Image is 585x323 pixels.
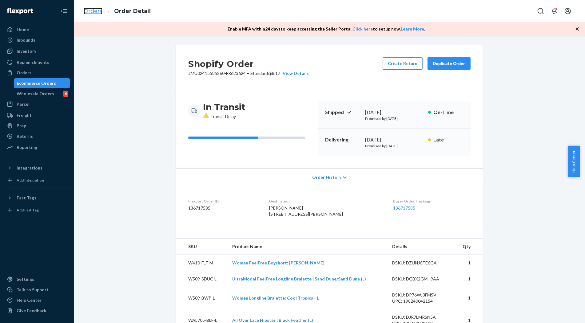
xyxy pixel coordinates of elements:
[365,116,423,121] p: Promised by [DATE]
[387,239,455,255] th: Details
[14,78,70,88] a: Ecommerce Orders
[562,5,574,17] button: Open account menu
[17,70,31,76] div: Orders
[4,205,70,215] a: Add Fast Tag
[17,112,32,118] div: Freight
[232,260,324,265] a: Women FeelFree Boyshort: [PERSON_NAME]
[17,178,44,183] div: Add Integration
[4,285,70,295] a: Talk to Support
[247,71,249,76] span: •
[325,109,360,116] p: Shipped
[7,8,33,14] img: Flexport logo
[392,298,450,304] div: UPC: 198240042154
[365,136,423,143] div: [DATE]
[176,255,227,271] td: W410-FLF-M
[455,287,483,309] td: 1
[4,68,70,78] a: Orders
[17,80,56,86] div: Ecommerce Orders
[176,271,227,287] td: W509-SDUC-L
[203,101,245,112] h3: In Transit
[4,274,70,284] a: Settings
[79,2,156,20] ol: breadcrumbs
[232,276,366,281] a: UltraModal FeelFree Longline Bralette | Sand Dune/Sand Dune (L)
[14,89,70,99] a: Wholesale Orders6
[17,207,39,213] div: Add Fast Tag
[4,163,70,173] button: Integrations
[312,174,341,180] span: Order History
[17,144,37,150] div: Reporting
[250,71,268,76] span: Standard
[58,5,70,17] button: Close Navigation
[392,314,450,320] div: DSKU: DJR7LMRSN5A
[4,25,70,35] a: Home
[188,70,309,76] p: # MU02415585260-FR623624 / $8.17
[4,110,70,120] a: Freight
[455,271,483,287] td: 1
[325,136,360,143] p: Delivering
[392,292,450,298] div: DSKU: DP76WJ3FMSV
[401,26,424,31] a: Learn More
[203,114,236,119] span: Transit Delay
[4,295,70,305] a: Help Center
[4,46,70,56] a: Inventory
[17,297,42,303] div: Help Center
[548,5,560,17] button: Open notifications
[280,70,309,76] button: View Details
[4,99,70,109] a: Parcel
[17,48,36,54] div: Inventory
[433,60,465,67] div: Duplicate Order
[188,198,259,204] dt: Flexport Order ID
[383,57,423,70] button: Create Return
[568,146,580,177] button: Help Center
[4,306,70,316] button: Give Feedback
[365,109,423,116] div: [DATE]
[232,295,319,301] a: Women Longline Bralette: Cool Tropics - L
[4,35,70,45] a: Inbounds
[392,260,450,266] div: DSKU: DZUNJ6TE6GA
[4,142,70,152] a: Reporting
[455,239,483,255] th: Qty
[455,255,483,271] td: 1
[176,239,227,255] th: SKU
[232,317,313,323] a: All Over Lace Hipster | Black Feather (L)
[393,198,471,204] dt: Buyer Order Tracking
[433,109,463,116] p: On-Time
[4,131,70,141] a: Returns
[17,37,35,43] div: Inbounds
[17,165,42,171] div: Integrations
[17,123,26,129] div: Prep
[4,121,70,131] a: Prep
[84,8,102,14] a: Orders
[17,27,29,33] div: Home
[17,195,36,201] div: Fast Tags
[17,101,30,107] div: Parcel
[114,8,151,14] a: Order Detail
[63,91,68,97] div: 6
[227,239,387,255] th: Product Name
[4,175,70,185] a: Add Integration
[17,308,46,314] div: Give Feedback
[433,136,463,143] p: Late
[228,26,425,32] p: Enable MFA within 24 days to keep accessing the Seller Portal. to setup now. .
[17,91,54,97] div: Wholesale Orders
[535,5,547,17] button: Open Search Box
[17,287,49,293] div: Talk to Support
[392,276,450,282] div: DSKU: DGBX2GMH9AA
[428,57,471,70] button: Duplicate Order
[4,193,70,203] button: Fast Tags
[176,287,227,309] td: W509-BWP-L
[17,59,49,65] div: Replenishments
[269,198,384,204] dt: Destination
[17,133,33,139] div: Returns
[352,26,373,31] a: Click here
[188,205,259,211] dd: 136717585
[188,57,309,70] h2: Shopify Order
[17,276,34,282] div: Settings
[365,143,423,149] p: Promised by [DATE]
[4,57,70,67] a: Replenishments
[269,205,343,217] span: [PERSON_NAME] [STREET_ADDRESS][PERSON_NAME]
[393,205,415,211] a: 136717585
